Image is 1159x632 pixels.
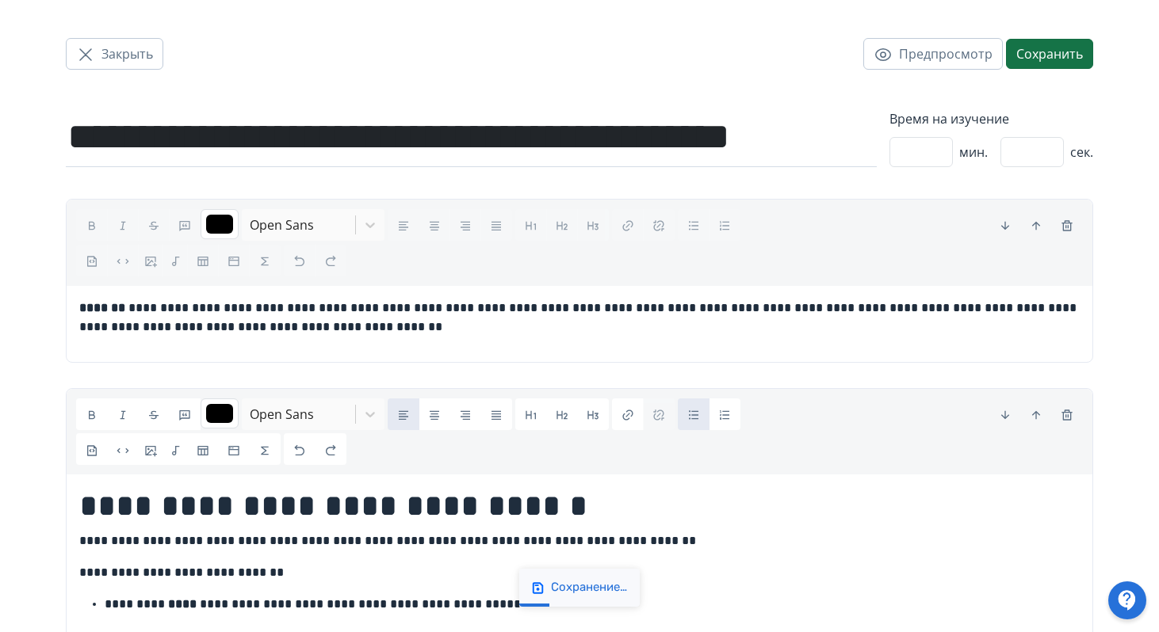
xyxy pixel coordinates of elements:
div: сек. [1000,137,1093,167]
span: Предпросмотр [899,44,993,63]
span: Open Sans [250,405,314,423]
span: Закрыть [101,44,153,63]
label: Время на изучение [889,109,1093,128]
div: мин. [889,137,988,167]
div: Сохранение… [551,580,627,596]
button: Сохранить [1006,39,1093,69]
button: Предпросмотр [863,38,1003,70]
span: Open Sans [250,216,314,234]
button: Закрыть [66,38,163,70]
